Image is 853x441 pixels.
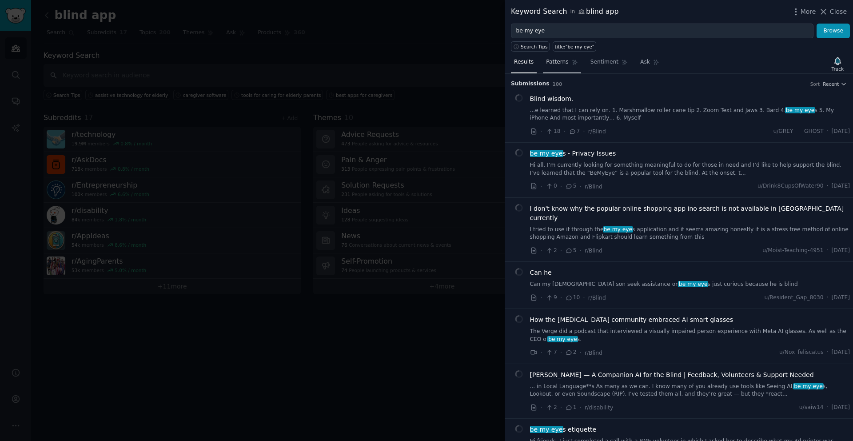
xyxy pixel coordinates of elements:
span: u/Moist-Teaching-4951 [762,247,823,255]
span: Sentiment [590,58,618,66]
span: r/Blind [585,350,602,356]
button: More [791,7,816,16]
span: · [560,182,562,191]
span: Patterns [546,58,568,66]
span: · [827,404,829,412]
span: Ask [640,58,650,66]
button: Search Tips [511,41,550,52]
a: ...e learned that I can rely on. 1. Marshmallow roller cane tip 2. Zoom Text and Jaws 3. Bard 4.b... [530,107,850,122]
button: Track [829,55,847,73]
span: · [827,128,829,136]
span: 5 [565,247,576,255]
span: be my eye [785,107,815,113]
span: 7 [546,349,557,357]
a: Hi all. I’m currently looking for something meaningful to do for those in need and I’d like to he... [530,161,850,177]
span: Recent [823,81,839,87]
span: Close [830,7,847,16]
span: be my eye [678,281,708,287]
span: r/disability [585,405,613,411]
a: Blind wisdom. [530,94,574,104]
span: [DATE] [832,294,850,302]
span: 0 [546,182,557,190]
span: · [560,403,562,412]
span: r/Blind [585,184,602,190]
a: Can he [530,268,552,277]
span: · [580,348,582,357]
a: Sentiment [587,55,631,73]
span: · [560,348,562,357]
span: 2 [565,349,576,357]
span: in [570,8,575,16]
a: be my eyes etiquette [530,425,597,434]
span: r/Blind [585,248,602,254]
span: · [827,247,829,255]
a: be my eyes - Privacy Issues [530,149,616,158]
a: The Verge did a podcast that interviewed a visually impaired person experience with Meta AI glass... [530,328,850,343]
span: Results [514,58,534,66]
span: Search Tips [521,44,548,50]
span: 10 [565,294,580,302]
span: s etiquette [530,425,597,434]
a: Ask [637,55,662,73]
span: r/Blind [588,128,606,135]
span: · [580,403,582,412]
span: 2 [546,247,557,255]
a: Results [511,55,537,73]
button: Browse [817,24,850,39]
span: u/GREY____GHOST [773,128,823,136]
span: [DATE] [832,404,850,412]
span: · [560,293,562,302]
span: r/Blind [588,295,606,301]
span: u/Resident_Gap_8030 [764,294,823,302]
span: 2 [546,404,557,412]
div: Track [832,66,844,72]
span: [DATE] [832,349,850,357]
span: 1 [565,404,576,412]
span: · [583,127,585,136]
a: How the [MEDICAL_DATA] community embraced AI smart glasses [530,315,733,325]
span: · [541,246,542,255]
span: · [827,349,829,357]
span: 18 [546,128,560,136]
button: Recent [823,81,847,87]
span: · [827,294,829,302]
span: 9 [546,294,557,302]
a: title:"be my eye" [553,41,596,52]
span: · [827,182,829,190]
span: be my eye [603,226,633,233]
a: [PERSON_NAME] — A Companion AI for the Blind | Feedback, Volunteers & Support Needed [530,370,814,380]
span: · [580,182,582,191]
a: I don't know why the popular online shopping app ino search is not available in [GEOGRAPHIC_DATA]... [530,204,850,223]
span: Submission s [511,80,550,88]
span: 100 [553,81,562,87]
span: be my eye [529,426,563,433]
span: [DATE] [832,247,850,255]
a: Patterns [543,55,581,73]
a: I tried to use it through thebe my eyes application and it seems amazing honestly it is a stress ... [530,226,850,241]
span: · [564,127,566,136]
div: Keyword Search blind app [511,6,618,17]
span: · [541,348,542,357]
a: ... in Local Language**s As many as we can. I know many of you already use tools like Seeing AI,b... [530,383,850,398]
button: Close [819,7,847,16]
span: be my eye [547,336,578,342]
span: · [560,246,562,255]
span: u/Drink8CupsOfWater90 [757,182,824,190]
span: u/Nox_feliscatus [779,349,824,357]
span: · [541,127,542,136]
span: be my eye [793,383,823,389]
a: Can my [DEMOGRAPHIC_DATA] son seek assistance onbe my eyes just curious because he is blind [530,281,850,289]
span: s - Privacy Issues [530,149,616,158]
div: Sort [810,81,820,87]
span: More [801,7,816,16]
span: · [541,182,542,191]
span: 7 [569,128,580,136]
span: be my eye [529,150,563,157]
span: u/saiw14 [799,404,824,412]
span: · [541,293,542,302]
